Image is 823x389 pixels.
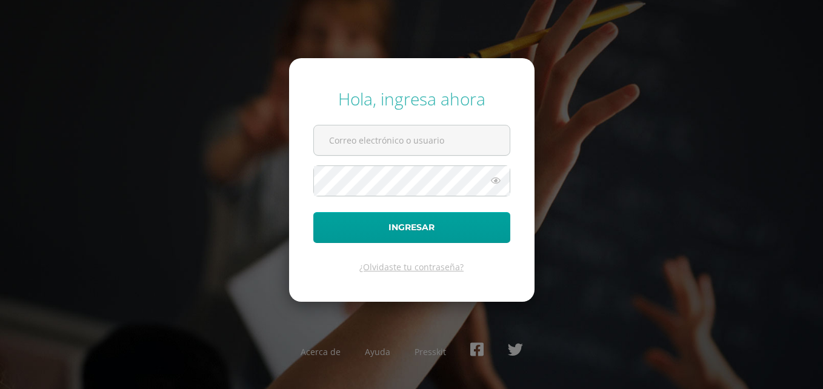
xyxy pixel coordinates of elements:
[313,87,510,110] div: Hola, ingresa ahora
[415,346,446,357] a: Presskit
[359,261,464,273] a: ¿Olvidaste tu contraseña?
[301,346,341,357] a: Acerca de
[313,212,510,243] button: Ingresar
[314,125,510,155] input: Correo electrónico o usuario
[365,346,390,357] a: Ayuda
